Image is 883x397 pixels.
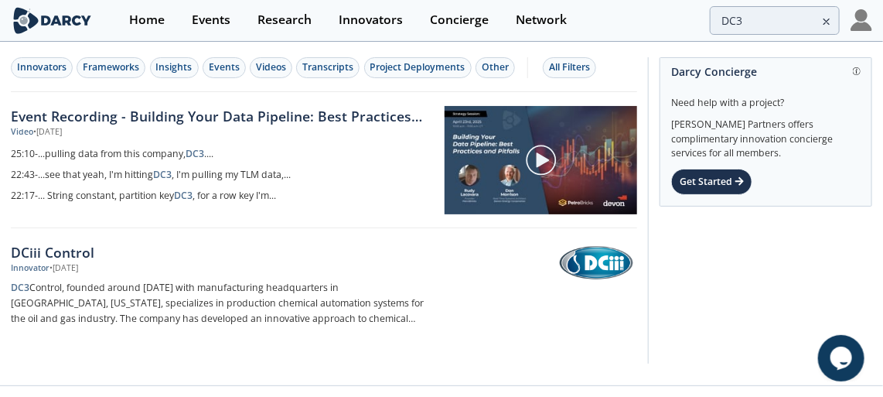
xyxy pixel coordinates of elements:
div: Concierge [430,14,489,26]
div: Network [516,14,567,26]
button: Frameworks [77,57,145,78]
input: Advanced Search [710,6,840,35]
div: Research [257,14,312,26]
a: 25:10-...pulling data from this company,DC3.... [11,144,434,165]
img: DCiii Control [559,245,635,281]
img: information.svg [853,67,861,76]
div: Home [129,14,165,26]
div: Events [192,14,230,26]
div: Darcy Concierge [671,58,861,85]
div: Project Deployments [370,60,465,74]
strong: DC3 [174,189,193,202]
button: Videos [250,57,292,78]
div: Videos [256,60,286,74]
strong: DC3 [153,168,172,181]
a: Event Recording - Building Your Data Pipeline: Best Practices and Pitfalls [11,106,434,126]
div: Events [209,60,240,74]
div: Get Started [671,169,752,195]
img: logo-wide.svg [11,7,94,34]
div: Innovators [339,14,403,26]
p: Control, founded around [DATE] with manufacturing headquarters in [GEOGRAPHIC_DATA], [US_STATE], ... [11,280,431,327]
div: Insights [156,60,193,74]
div: Other [482,60,509,74]
a: 22:43-...see that yeah, I'm hittingDC3, I'm pulling my TLM data,... [11,165,434,186]
iframe: chat widget [818,335,868,382]
div: Transcripts [302,60,353,74]
img: play-chapters-gray.svg [525,144,557,176]
div: [PERSON_NAME] Partners offers complimentary innovation concierge services for all members. [671,110,861,161]
button: All Filters [543,57,596,78]
strong: DC3 [11,281,29,294]
div: Video [11,126,33,139]
div: Need help with a project? [671,85,861,110]
a: DCiii Control Innovator •[DATE] DC3Control, founded around [DATE] with manufacturing headquarters... [11,228,637,364]
button: Transcripts [296,57,360,78]
button: Innovators [11,57,73,78]
div: Innovator [11,262,49,275]
div: • [DATE] [33,126,62,139]
div: All Filters [549,60,590,74]
button: Other [476,57,515,78]
button: Events [203,57,246,78]
img: Profile [851,9,872,31]
div: DCiii Control [11,242,431,262]
button: Project Deployments [364,57,472,78]
div: Innovators [17,60,66,74]
button: Insights [150,57,199,78]
div: • [DATE] [49,262,78,275]
div: Frameworks [83,60,139,74]
a: 22:17-... String constant, partition keyDC3, for a row key I'm... [11,186,434,207]
strong: DC3 [186,147,204,160]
